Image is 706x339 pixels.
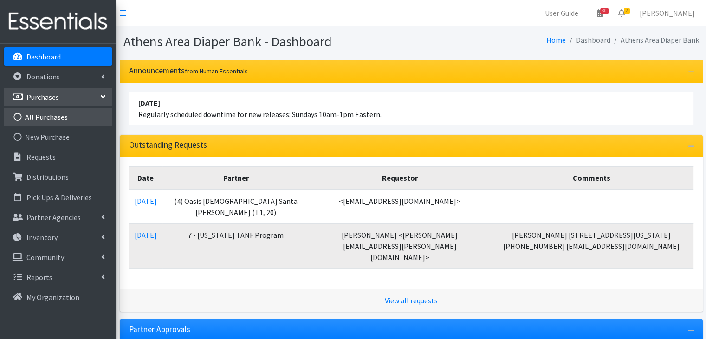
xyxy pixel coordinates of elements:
a: View all requests [385,296,438,305]
h3: Announcements [129,66,248,76]
td: [PERSON_NAME] [STREET_ADDRESS][US_STATE] [PHONE_NUMBER] [EMAIL_ADDRESS][DOMAIN_NAME] [490,223,693,268]
h3: Outstanding Requests [129,140,207,150]
span: 30 [600,8,609,14]
p: Reports [26,273,52,282]
a: New Purchase [4,128,112,146]
a: Requests [4,148,112,166]
a: Reports [4,268,112,287]
a: All Purchases [4,108,112,126]
a: Dashboard [4,47,112,66]
li: Athens Area Diaper Bank [610,33,699,47]
h1: Athens Area Diaper Bank - Dashboard [123,33,408,50]
td: [PERSON_NAME] <[PERSON_NAME][EMAIL_ADDRESS][PERSON_NAME][DOMAIN_NAME]> [310,223,490,268]
p: Distributions [26,172,69,182]
small: from Human Essentials [185,67,248,75]
li: Regularly scheduled downtime for new releases: Sundays 10am-1pm Eastern. [129,92,693,125]
a: Inventory [4,228,112,247]
h3: Partner Approvals [129,325,190,334]
p: Community [26,253,64,262]
a: [DATE] [135,230,157,240]
a: 30 [589,4,611,22]
a: [PERSON_NAME] [632,4,702,22]
span: 2 [624,8,630,14]
p: Inventory [26,233,58,242]
img: HumanEssentials [4,6,112,37]
a: Partner Agencies [4,208,112,227]
a: Pick Ups & Deliveries [4,188,112,207]
a: Community [4,248,112,267]
a: 2 [611,4,632,22]
a: Home [546,35,566,45]
strong: [DATE] [138,98,160,108]
p: Pick Ups & Deliveries [26,193,92,202]
a: User Guide [538,4,586,22]
p: Purchases [26,92,59,102]
th: Date [129,166,162,189]
p: Dashboard [26,52,61,61]
p: Requests [26,152,56,162]
td: 7 - [US_STATE] TANF Program [162,223,310,268]
td: <[EMAIL_ADDRESS][DOMAIN_NAME]> [310,189,490,224]
th: Partner [162,166,310,189]
a: [DATE] [135,196,157,206]
p: Partner Agencies [26,213,81,222]
li: Dashboard [566,33,610,47]
td: (4) Oasis [DEMOGRAPHIC_DATA] Santa [PERSON_NAME] (T1, 20) [162,189,310,224]
a: Donations [4,67,112,86]
p: My Organization [26,293,79,302]
th: Comments [490,166,693,189]
a: Distributions [4,168,112,186]
a: My Organization [4,288,112,306]
a: Purchases [4,88,112,106]
p: Donations [26,72,60,81]
th: Requestor [310,166,490,189]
